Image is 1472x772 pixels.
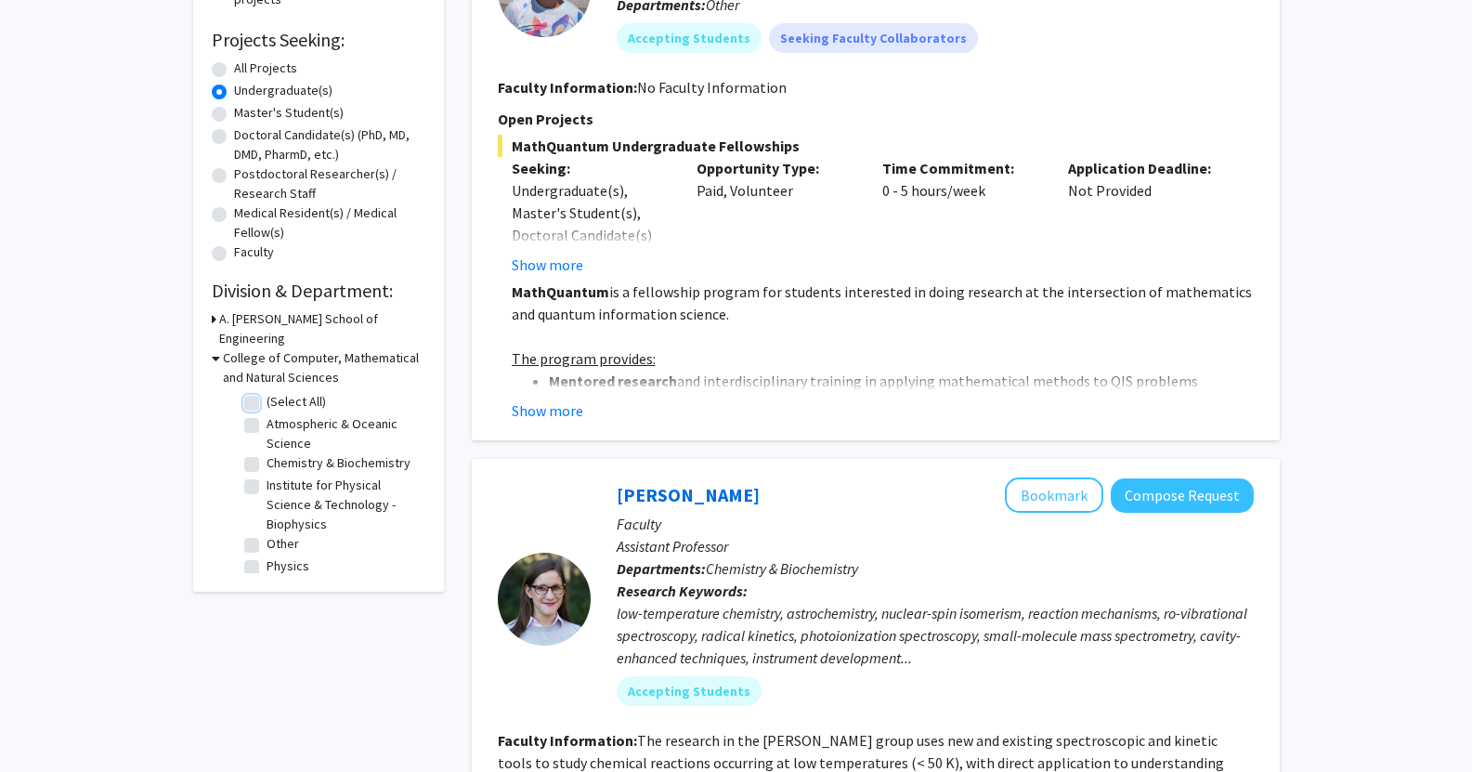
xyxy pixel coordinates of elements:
[1111,478,1254,513] button: Compose Request to Leah Dodson
[683,157,868,276] div: Paid, Volunteer
[549,370,1254,392] li: and interdisciplinary training in applying mathematical methods to QIS problems
[882,157,1040,179] p: Time Commitment:
[512,282,609,301] strong: MathQuantum
[617,23,762,53] mat-chip: Accepting Students
[1005,478,1103,513] button: Add Leah Dodson to Bookmarks
[617,676,762,706] mat-chip: Accepting Students
[1054,157,1240,276] div: Not Provided
[868,157,1054,276] div: 0 - 5 hours/week
[637,78,787,97] span: No Faculty Information
[234,103,344,123] label: Master's Student(s)
[617,513,1254,535] p: Faculty
[1068,157,1226,179] p: Application Deadline:
[512,281,1254,325] p: is a fellowship program for students interested in doing research at the intersection of mathemat...
[512,349,656,368] u: The program provides:
[14,688,79,758] iframe: Chat
[234,125,425,164] label: Doctoral Candidate(s) (PhD, MD, DMD, PharmD, etc.)
[212,280,425,302] h2: Division & Department:
[267,476,421,534] label: Institute for Physical Science & Technology - Biophysics
[234,81,332,100] label: Undergraduate(s)
[512,157,670,179] p: Seeking:
[234,203,425,242] label: Medical Resident(s) / Medical Fellow(s)
[769,23,978,53] mat-chip: Seeking Faculty Collaborators
[498,731,637,750] b: Faculty Information:
[234,59,297,78] label: All Projects
[267,392,326,412] label: (Select All)
[498,78,637,97] b: Faculty Information:
[617,602,1254,669] div: low-temperature chemistry, astrochemistry, nuclear-spin isomerism, reaction mechanisms, ro-vibrat...
[267,414,421,453] label: Atmospheric & Oceanic Science
[617,483,760,506] a: [PERSON_NAME]
[706,559,858,578] span: Chemistry & Biochemistry
[549,372,677,390] strong: Mentored research
[234,242,274,262] label: Faculty
[512,179,670,358] div: Undergraduate(s), Master's Student(s), Doctoral Candidate(s) (PhD, MD, DMD, PharmD, etc.), Postdo...
[212,29,425,51] h2: Projects Seeking:
[697,157,854,179] p: Opportunity Type:
[267,453,410,473] label: Chemistry & Biochemistry
[617,582,748,600] b: Research Keywords:
[219,309,425,348] h3: A. [PERSON_NAME] School of Engineering
[498,108,1254,130] p: Open Projects
[234,164,425,203] label: Postdoctoral Researcher(s) / Research Staff
[498,135,1254,157] span: MathQuantum Undergraduate Fellowships
[617,559,706,578] b: Departments:
[512,254,583,276] button: Show more
[223,348,425,387] h3: College of Computer, Mathematical and Natural Sciences
[617,535,1254,557] p: Assistant Professor
[267,534,299,554] label: Other
[512,399,583,422] button: Show more
[267,556,309,576] label: Physics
